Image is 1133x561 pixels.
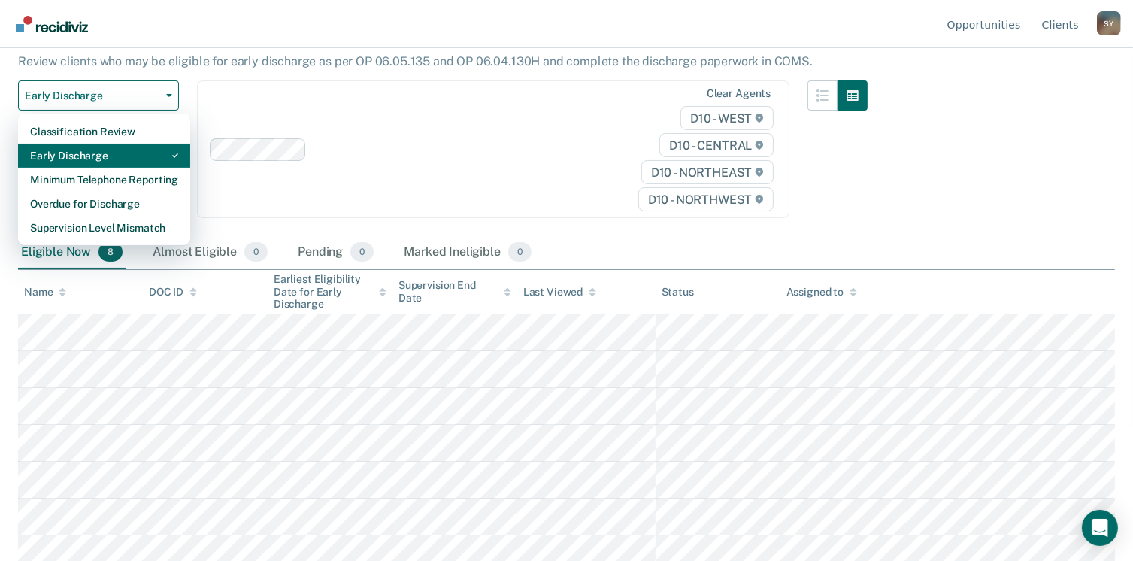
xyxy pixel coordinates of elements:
div: Open Intercom Messenger [1082,510,1118,546]
div: Supervision End Date [398,279,511,305]
span: 0 [244,242,268,262]
span: D10 - NORTHEAST [641,160,774,184]
div: Supervision Level Mismatch [30,216,178,240]
span: D10 - NORTHWEST [638,187,774,211]
div: Marked Ineligible0 [401,236,535,269]
span: Early Discharge [25,89,160,102]
div: Minimum Telephone Reporting [30,168,178,192]
div: Classification Review [30,120,178,144]
img: Recidiviz [16,16,88,32]
div: Last Viewed [523,286,596,299]
div: Dropdown Menu [18,114,190,246]
div: S Y [1097,11,1121,35]
div: Clear agents [707,87,771,100]
div: Earliest Eligibility Date for Early Discharge [274,273,386,311]
span: 0 [350,242,374,262]
div: Assigned to [786,286,857,299]
div: DOC ID [149,286,197,299]
span: 0 [508,242,532,262]
div: Overdue for Discharge [30,192,178,216]
div: Early Discharge [30,144,178,168]
span: D10 - CENTRAL [659,133,774,157]
div: Name [24,286,66,299]
button: Early Discharge [18,80,179,111]
div: Eligible Now8 [18,236,126,269]
div: Status [662,286,694,299]
div: Pending0 [295,236,377,269]
button: Profile dropdown button [1097,11,1121,35]
div: Almost Eligible0 [150,236,271,269]
span: D10 - WEST [680,106,774,130]
span: 8 [98,242,123,262]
